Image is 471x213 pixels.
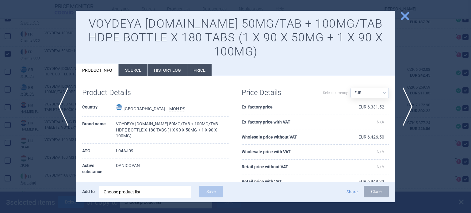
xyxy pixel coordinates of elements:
[169,106,185,111] abbr: MOH PS — List of medicinal products published by the Ministry of Health, Greece.
[377,120,384,124] span: N/A
[116,179,229,194] td: ALEXION EUROPE SAS, [GEOGRAPHIC_DATA]
[119,64,147,76] li: Source
[377,164,384,169] span: N/A
[82,88,156,97] h1: Product Details
[341,174,389,189] td: EUR 6,948.33
[148,64,187,76] li: History log
[187,64,212,76] li: Price
[347,190,358,194] button: Share
[82,186,95,197] p: Add to
[341,130,389,145] td: EUR 6,426.50
[242,130,341,145] th: Wholesale price without VAT
[104,186,187,198] div: Choose product list
[341,100,389,115] td: EUR 6,331.52
[82,17,389,59] h1: VOYDEYA [DOMAIN_NAME] 50MG/TAB + 100MG/TAB HDPE BOTTLE X 180 TABS (1 X 90 X 50MG + 1 X 90 X 100MG)
[116,158,229,179] td: DANICOPAN
[76,64,119,76] li: Product info
[242,100,341,115] th: Ex-factory price
[82,100,116,117] th: Country
[116,104,122,110] img: Greece
[242,160,341,175] th: Retail price without VAT
[242,115,341,130] th: Ex-factory price with VAT
[242,88,315,97] h1: Price Details
[242,145,341,160] th: Wholesale price with VAT
[99,186,191,198] div: Choose product list
[377,149,384,154] span: N/A
[242,174,341,189] th: Retail price with VAT
[82,144,116,159] th: ATC
[82,117,116,144] th: Brand name
[82,179,116,194] th: Company
[116,100,229,117] td: [GEOGRAPHIC_DATA] —
[199,186,223,197] button: Save
[116,117,229,144] td: VOYDEYA [DOMAIN_NAME] 50MG/TAB + 100MG/TAB HDPE BOTTLE X 180 TABS (1 X 90 X 50MG + 1 X 90 X 100MG)
[116,144,229,159] td: L04AJ09
[364,186,389,197] button: Close
[82,158,116,179] th: Active substance
[323,88,349,98] label: Select currency:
